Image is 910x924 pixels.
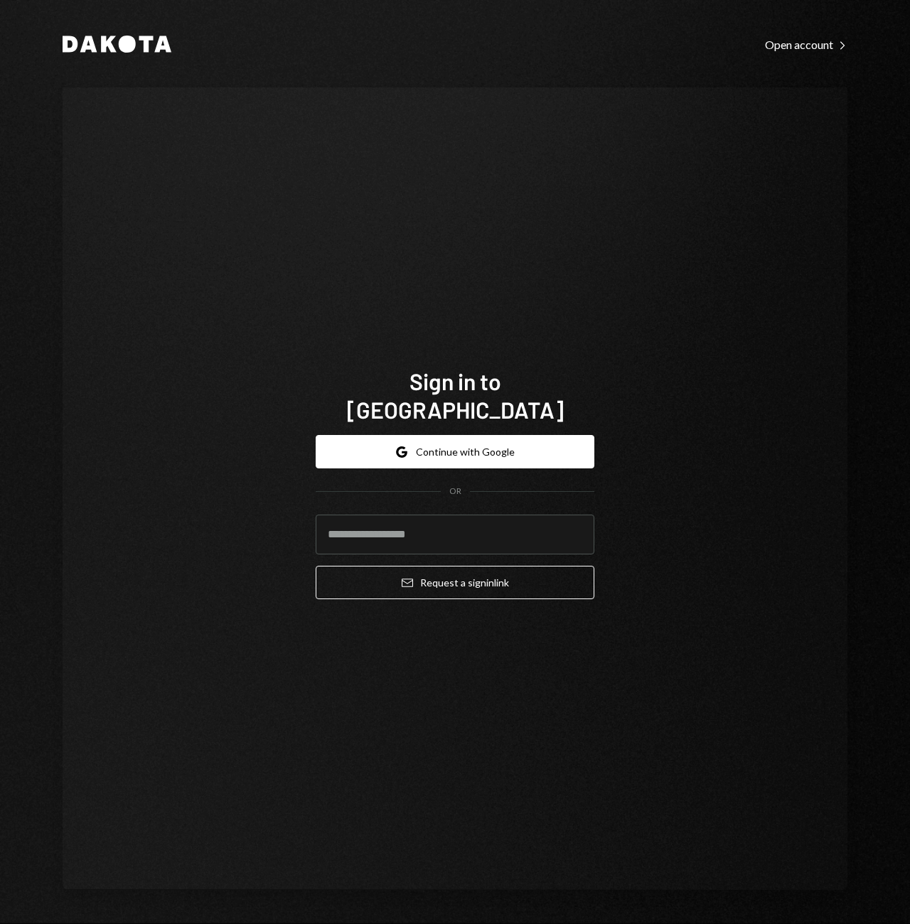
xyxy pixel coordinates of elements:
[765,38,847,52] div: Open account
[316,435,594,468] button: Continue with Google
[765,36,847,52] a: Open account
[316,367,594,424] h1: Sign in to [GEOGRAPHIC_DATA]
[316,566,594,599] button: Request a signinlink
[449,485,461,498] div: OR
